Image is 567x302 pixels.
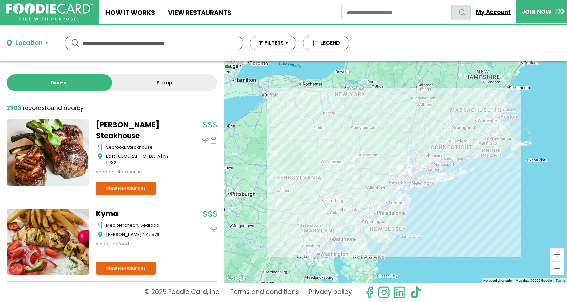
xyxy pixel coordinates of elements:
[106,231,142,238] span: [PERSON_NAME]
[250,36,296,50] button: FILTERS
[7,104,84,113] div: found nearby
[556,279,565,282] a: Terms
[7,38,48,48] button: Location
[393,286,406,299] img: linkedin.svg
[98,222,103,229] img: cutlery_icon.svg
[112,74,217,91] a: Pickup
[7,104,21,112] strong: 2303
[7,74,112,91] a: Dine-in
[96,241,179,247] div: salad, seafood
[96,119,179,141] a: [PERSON_NAME] Steakhouse
[225,274,247,283] a: Open this area in Google Maps (opens a new window)
[96,182,156,195] a: View Restaurant
[106,144,179,151] div: seafood, steakhouse
[303,36,349,50] button: LEGEND
[96,262,156,275] a: View Restaurant
[23,104,45,112] span: records
[225,274,247,283] img: Google
[202,137,209,144] img: dinein_icon.svg
[149,231,159,238] span: 11576
[409,286,422,299] img: tiktok.svg
[96,209,179,219] a: Kyma
[230,286,299,299] a: Terms and conditions
[106,153,179,166] div: ,
[471,5,516,19] a: My Account
[363,286,376,299] svg: check us out on facebook
[483,278,512,283] button: Keyboard shortcuts
[106,159,116,166] span: 11732
[96,169,179,175] div: seafood, steakhouse
[15,38,43,48] div: Location
[210,226,217,233] img: dinein_icon.svg
[98,144,103,151] img: cutlery_icon.svg
[98,153,103,160] img: map_icon.svg
[106,153,162,159] span: East [GEOGRAPHIC_DATA]
[341,5,452,20] input: restaurant search
[163,153,169,159] span: NY
[98,231,103,238] img: map_icon.svg
[309,286,352,299] a: Privacy policy
[451,5,471,20] button: search
[550,248,564,261] button: Zoom in
[145,286,221,299] p: © 2025 Foodie Card, Inc.
[516,279,552,282] span: Map data ©2025 Google
[106,231,179,238] div: ,
[6,3,93,21] img: FoodieCard; Eat, Drink, Save, Donate
[106,222,179,229] div: mediterranean, seafood
[550,262,564,275] button: Zoom out
[210,137,217,144] img: pickup_icon.svg
[143,231,148,238] span: NY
